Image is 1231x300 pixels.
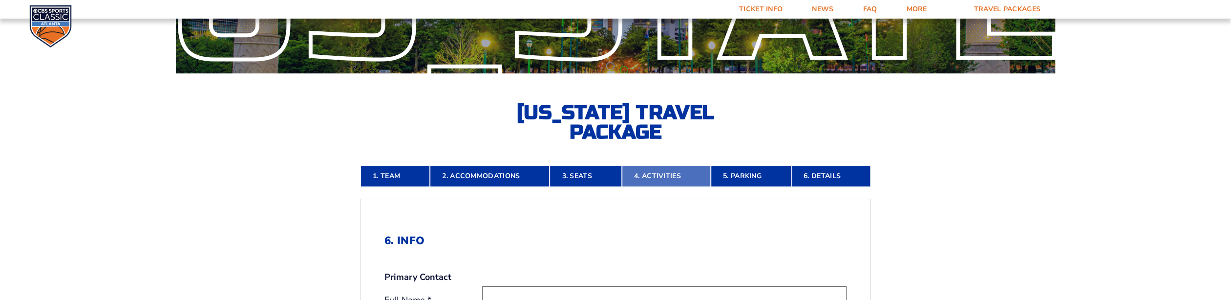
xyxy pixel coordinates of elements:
h2: 6. Info [384,234,847,247]
a: 4. Activities [622,165,711,187]
strong: Primary Contact [384,271,451,283]
a: 3. Seats [550,165,621,187]
a: 2. Accommodations [430,165,550,187]
a: 5. Parking [711,165,791,187]
a: 1. Team [361,165,430,187]
img: CBS Sports Classic [29,5,72,47]
h2: [US_STATE] Travel Package [508,103,723,142]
